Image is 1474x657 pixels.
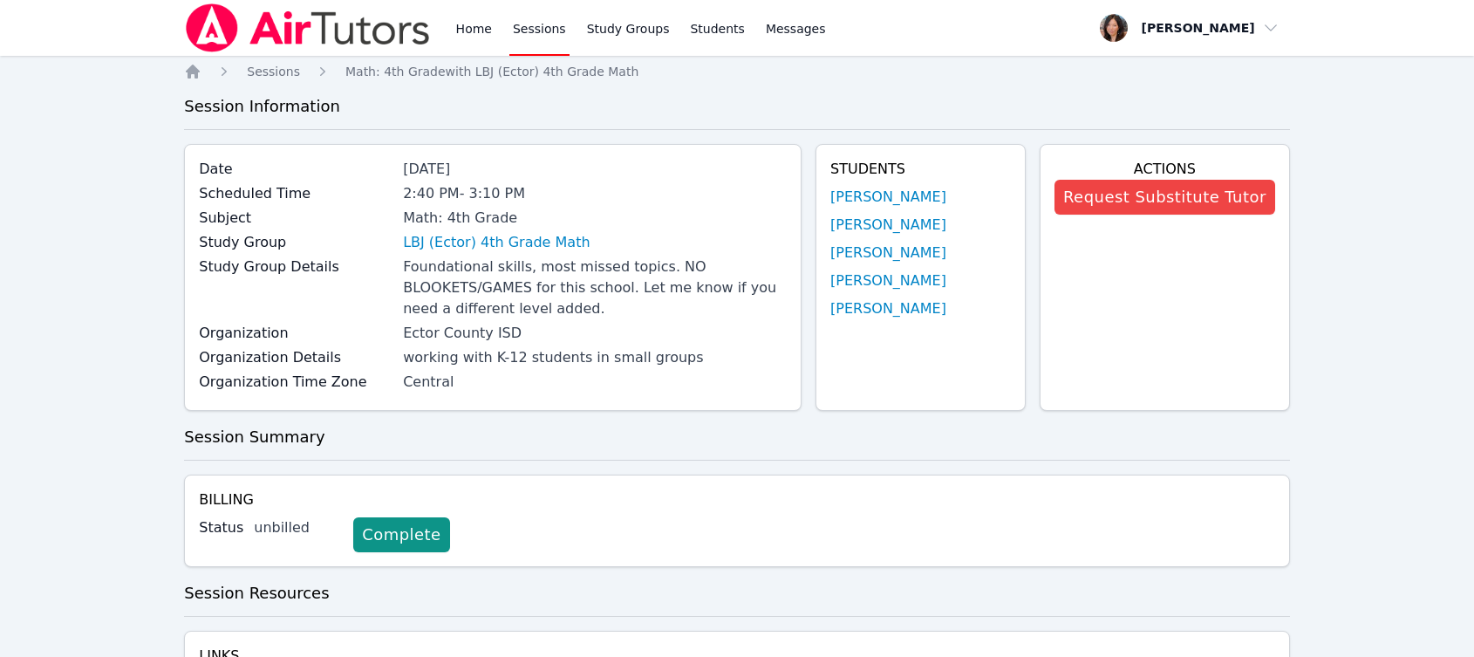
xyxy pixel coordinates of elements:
[403,232,590,253] a: LBJ (Ector) 4th Grade Math
[184,581,1290,606] h3: Session Resources
[830,243,946,263] a: [PERSON_NAME]
[830,270,946,291] a: [PERSON_NAME]
[830,215,946,236] a: [PERSON_NAME]
[345,65,638,79] span: Math: 4th Grade with LBJ (Ector) 4th Grade Math
[345,63,638,80] a: Math: 4th Gradewith LBJ (Ector) 4th Grade Math
[254,517,339,538] div: unbilled
[199,208,392,229] label: Subject
[199,372,392,393] label: Organization Time Zone
[184,63,1290,80] nav: Breadcrumb
[247,63,300,80] a: Sessions
[830,159,1011,180] h4: Students
[199,257,392,277] label: Study Group Details
[403,208,787,229] div: Math: 4th Grade
[199,183,392,204] label: Scheduled Time
[1054,180,1275,215] button: Request Substitute Tutor
[199,517,243,538] label: Status
[403,183,787,204] div: 2:40 PM - 3:10 PM
[199,489,1275,510] h4: Billing
[199,347,392,368] label: Organization Details
[353,517,449,552] a: Complete
[1054,159,1275,180] h4: Actions
[199,232,392,253] label: Study Group
[184,425,1290,449] h3: Session Summary
[766,20,826,38] span: Messages
[247,65,300,79] span: Sessions
[403,372,787,393] div: Central
[403,159,787,180] div: [DATE]
[830,298,946,319] a: [PERSON_NAME]
[184,94,1290,119] h3: Session Information
[199,159,392,180] label: Date
[830,187,946,208] a: [PERSON_NAME]
[403,323,787,344] div: Ector County ISD
[403,257,787,319] div: Foundational skills, most missed topics. NO BLOOKETS/GAMES for this school. Let me know if you ne...
[199,323,392,344] label: Organization
[184,3,431,52] img: Air Tutors
[403,347,787,368] div: working with K-12 students in small groups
